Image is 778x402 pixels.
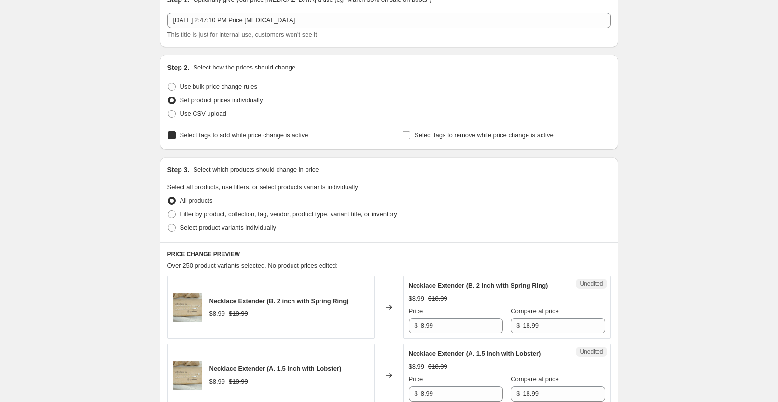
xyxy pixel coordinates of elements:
span: Filter by product, collection, tag, vendor, product type, variant title, or inventory [180,210,397,218]
span: Over 250 product variants selected. No product prices edited: [167,262,338,269]
span: Compare at price [511,307,559,315]
p: Select which products should change in price [193,165,319,175]
span: All products [180,197,213,204]
div: $8.99 [409,294,425,304]
span: This title is just for internal use, customers won't see it [167,31,317,38]
input: 30% off holiday sale [167,13,611,28]
h6: PRICE CHANGE PREVIEW [167,250,611,258]
span: Use CSV upload [180,110,226,117]
span: Unedited [580,348,603,356]
span: $ [516,390,520,397]
span: $ [415,390,418,397]
span: Select tags to add while price change is active [180,131,308,139]
span: Price [409,375,423,383]
h2: Step 2. [167,63,190,72]
span: $ [516,322,520,329]
p: Select how the prices should change [193,63,295,72]
div: $8.99 [209,309,225,319]
img: extenders_80x.jpg [173,361,202,390]
span: Necklace Extender (A. 1.5 inch with Lobster) [409,350,541,357]
div: $8.99 [409,362,425,372]
span: Select all products, use filters, or select products variants individually [167,183,358,191]
strike: $18.99 [428,362,447,372]
span: Use bulk price change rules [180,83,257,90]
span: Set product prices individually [180,97,263,104]
strike: $18.99 [229,309,248,319]
span: $ [415,322,418,329]
div: $8.99 [209,377,225,387]
span: Compare at price [511,375,559,383]
span: Necklace Extender (B. 2 inch with Spring Ring) [209,297,349,305]
span: Price [409,307,423,315]
span: Select product variants individually [180,224,276,231]
span: Select tags to remove while price change is active [415,131,554,139]
span: Unedited [580,280,603,288]
span: Necklace Extender (B. 2 inch with Spring Ring) [409,282,548,289]
strike: $18.99 [229,377,248,387]
img: extenders_80x.jpg [173,293,202,322]
h2: Step 3. [167,165,190,175]
strike: $18.99 [428,294,447,304]
span: Necklace Extender (A. 1.5 inch with Lobster) [209,365,342,372]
